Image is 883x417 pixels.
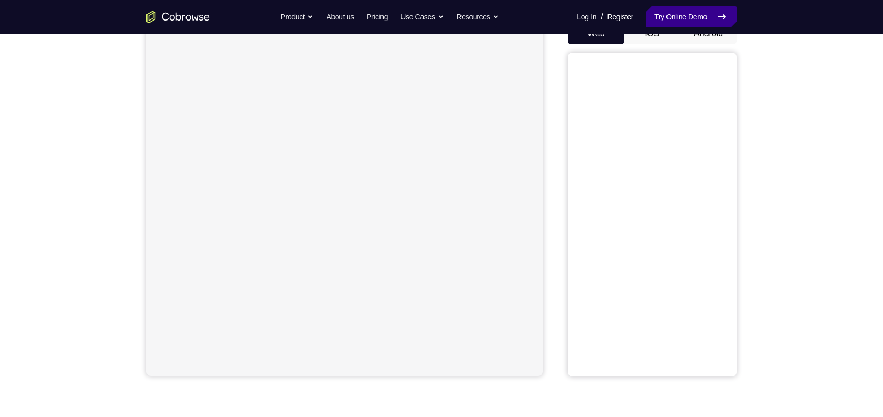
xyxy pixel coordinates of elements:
[646,6,737,27] a: Try Online Demo
[326,6,354,27] a: About us
[367,6,388,27] a: Pricing
[601,11,603,23] span: /
[281,6,314,27] button: Product
[568,23,624,44] button: Web
[680,23,737,44] button: Android
[146,23,543,376] iframe: Agent
[577,6,596,27] a: Log In
[146,11,210,23] a: Go to the home page
[624,23,681,44] button: iOS
[607,6,633,27] a: Register
[457,6,499,27] button: Resources
[400,6,444,27] button: Use Cases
